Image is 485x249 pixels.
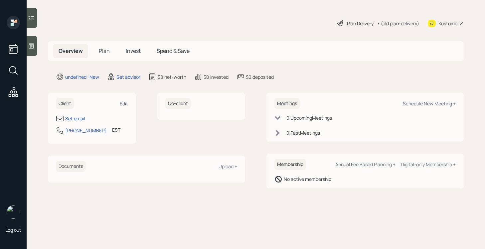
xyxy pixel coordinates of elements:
[116,73,140,80] div: Set advisor
[7,205,20,219] img: retirable_logo.png
[403,100,456,107] div: Schedule New Meeting +
[56,161,86,172] h6: Documents
[377,20,419,27] div: • (old plan-delivery)
[157,47,190,55] span: Spend & Save
[286,114,332,121] div: 0 Upcoming Meeting s
[401,161,456,168] div: Digital-only Membership +
[274,98,300,109] h6: Meetings
[204,73,229,80] div: $0 invested
[219,163,237,170] div: Upload +
[246,73,274,80] div: $0 deposited
[286,129,320,136] div: 0 Past Meeting s
[65,115,85,122] div: Set email
[335,161,396,168] div: Annual Fee Based Planning +
[112,126,120,133] div: EST
[438,20,459,27] div: Kustomer
[5,227,21,233] div: Log out
[284,176,331,183] div: No active membership
[65,127,107,134] div: [PHONE_NUMBER]
[99,47,110,55] span: Plan
[165,98,191,109] h6: Co-client
[274,159,306,170] h6: Membership
[120,100,128,107] div: Edit
[126,47,141,55] span: Invest
[65,73,99,80] div: undefined · New
[56,98,74,109] h6: Client
[347,20,374,27] div: Plan Delivery
[59,47,83,55] span: Overview
[158,73,186,80] div: $0 net-worth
